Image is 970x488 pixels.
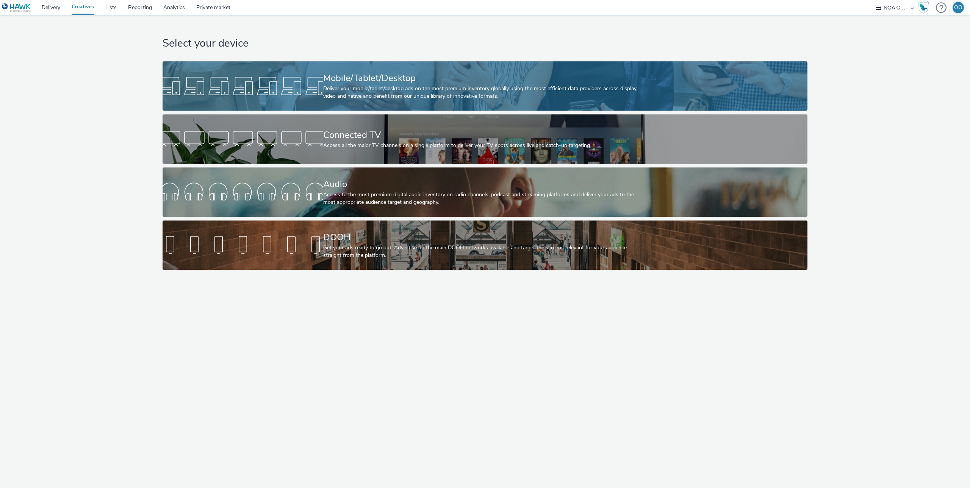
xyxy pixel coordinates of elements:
[163,36,807,51] h1: Select your device
[323,231,644,244] div: DOOH
[323,128,644,142] div: Connected TV
[918,2,932,14] a: Hawk Academy
[163,167,807,217] a: AudioAccess to the most premium digital audio inventory on radio channels, podcast and streaming ...
[323,72,644,85] div: Mobile/Tablet/Desktop
[323,142,644,149] div: Access all the major TV channels on a single platform to deliver your TV spots across live and ca...
[163,61,807,111] a: Mobile/Tablet/DesktopDeliver your mobile/tablet/desktop ads on the most premium inventory globall...
[323,244,644,260] div: Get your ads ready to go out! Advertise on the main DOOH networks available and target the screen...
[323,178,644,191] div: Audio
[323,191,644,206] div: Access to the most premium digital audio inventory on radio channels, podcast and streaming platf...
[323,85,644,100] div: Deliver your mobile/tablet/desktop ads on the most premium inventory globally using the most effi...
[2,3,31,13] img: undefined Logo
[163,221,807,270] a: DOOHGet your ads ready to go out! Advertise on the main DOOH networks available and target the sc...
[954,2,962,13] div: OO
[918,2,929,14] img: Hawk Academy
[163,114,807,164] a: Connected TVAccess all the major TV channels on a single platform to deliver your TV spots across...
